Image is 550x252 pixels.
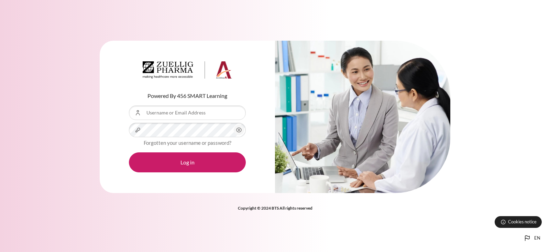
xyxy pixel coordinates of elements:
img: Architeck [143,61,232,79]
button: Languages [520,231,543,245]
a: Architeck [143,61,232,81]
button: Log in [129,152,246,172]
button: Cookies notice [495,216,542,228]
a: Forgotten your username or password? [144,140,231,146]
span: Cookies notice [508,219,537,225]
p: Powered By 456 SMART Learning [129,92,246,100]
strong: Copyright © 2024 BTS All rights reserved [238,205,312,211]
span: en [534,235,540,242]
input: Username or Email Address [129,105,246,120]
